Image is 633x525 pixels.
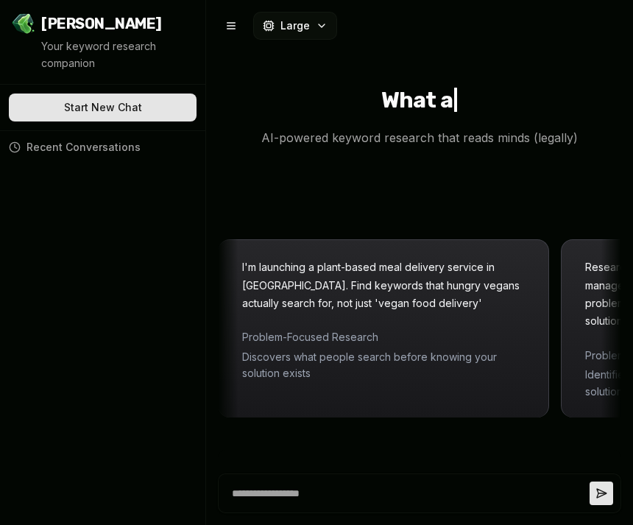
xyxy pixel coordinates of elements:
span: Recent Conversations [26,140,141,155]
button: Large [253,12,337,40]
p: AI-powered keyword research that reads minds (legally) [250,128,590,147]
span: Start New Chat [64,100,142,115]
p: Your keyword research companion [41,38,194,72]
img: Jello SEO Logo [12,12,35,35]
span: I'm launching a plant-based meal delivery service in [GEOGRAPHIC_DATA]. Find keywords that hungry... [252,261,529,309]
button: Start New Chat [9,94,197,121]
span: Problem-Focused Research [252,329,534,345]
h1: What a [381,87,459,116]
span: [PERSON_NAME] [41,13,162,34]
span: Discovers what people search before knowing your solution exists [252,349,534,382]
span: | [453,87,458,113]
span: Large [280,18,310,33]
